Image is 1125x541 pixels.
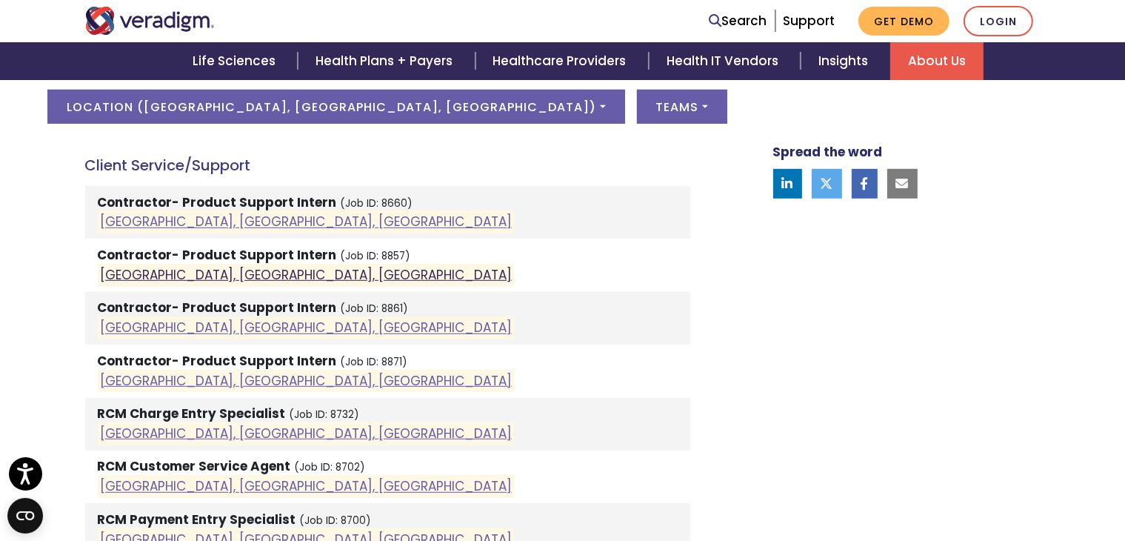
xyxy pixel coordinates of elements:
strong: Contractor- Product Support Intern [98,193,337,211]
small: (Job ID: 8857) [341,249,411,263]
strong: Spread the word [773,142,883,160]
strong: RCM Charge Entry Specialist [98,405,286,422]
small: (Job ID: 8702) [295,460,366,474]
a: About Us [890,42,984,80]
a: Search [710,11,767,31]
strong: Contractor- Product Support Intern [98,299,337,316]
button: Open CMP widget [7,498,43,534]
a: [GEOGRAPHIC_DATA], [GEOGRAPHIC_DATA], [GEOGRAPHIC_DATA] [100,372,512,390]
small: (Job ID: 8861) [341,302,409,316]
a: [GEOGRAPHIC_DATA], [GEOGRAPHIC_DATA], [GEOGRAPHIC_DATA] [100,213,512,231]
a: Healthcare Providers [475,42,649,80]
button: Location ([GEOGRAPHIC_DATA], [GEOGRAPHIC_DATA], [GEOGRAPHIC_DATA]) [47,90,624,124]
strong: RCM Payment Entry Specialist [98,511,296,528]
strong: RCM Customer Service Agent [98,457,291,475]
a: Health Plans + Payers [298,42,475,80]
a: [GEOGRAPHIC_DATA], [GEOGRAPHIC_DATA], [GEOGRAPHIC_DATA] [100,425,512,442]
strong: Contractor- Product Support Intern [98,352,337,370]
h4: Client Service/Support [85,156,690,174]
a: Health IT Vendors [649,42,801,80]
small: (Job ID: 8660) [341,196,413,210]
a: [GEOGRAPHIC_DATA], [GEOGRAPHIC_DATA], [GEOGRAPHIC_DATA] [100,266,512,284]
a: [GEOGRAPHIC_DATA], [GEOGRAPHIC_DATA], [GEOGRAPHIC_DATA] [100,319,512,337]
strong: Contractor- Product Support Intern [98,246,337,264]
a: Login [964,6,1033,36]
a: Insights [801,42,890,80]
button: Teams [637,90,727,124]
a: Life Sciences [175,42,298,80]
small: (Job ID: 8732) [290,408,360,422]
a: Get Demo [858,7,949,36]
small: (Job ID: 8871) [341,355,408,369]
small: (Job ID: 8700) [300,514,372,528]
img: Veradigm logo [85,7,215,35]
a: [GEOGRAPHIC_DATA], [GEOGRAPHIC_DATA], [GEOGRAPHIC_DATA] [100,478,512,496]
a: Support [783,12,835,30]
